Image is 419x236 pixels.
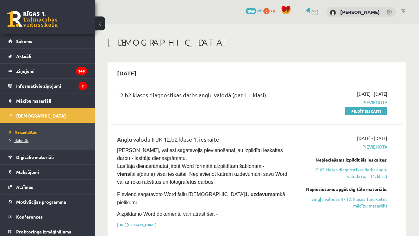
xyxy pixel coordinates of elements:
[78,82,87,90] i: 2
[357,135,387,142] span: [DATE] - [DATE]
[16,199,66,205] span: Motivācijas programma
[8,49,87,63] a: Aktuāli
[16,98,51,104] span: Mācību materiāli
[257,8,262,13] span: mP
[7,11,58,27] a: Rīgas 1. Tālmācības vidusskola
[345,107,387,115] a: Pildīt ieskaiti
[263,8,270,14] span: 0
[340,9,380,15] a: [PERSON_NAME]
[8,150,87,164] a: Digitālie materiāli
[76,67,87,75] i: 149
[117,91,294,102] div: 12.b2 klases diagnostikas darbs angļu valodā (par 11. klasi)
[16,53,31,59] span: Aktuāli
[263,8,278,13] a: 0 xp
[357,91,387,97] span: [DATE] - [DATE]
[303,196,387,209] a: Angļu valodas II - 12. klases 1.ieskaites mācību materiāls
[303,166,387,180] a: 12.b2 klases diagnostikas darbs angļu valodā (par 11. klasi)
[108,37,406,48] h1: [DEMOGRAPHIC_DATA]
[330,10,336,16] img: Arturs Kazakevičs
[117,135,294,147] div: Angļu valoda II JK 12.b2 klase 1. ieskaite
[16,229,71,234] span: Proktoringa izmēģinājums
[245,192,280,197] strong: 1. uzdevumam
[9,138,28,143] span: Izlabotās
[117,171,130,177] strong: viens
[9,129,89,135] a: Neizpildītās
[117,192,285,205] span: Pievieno sagatavoto Word failu [DEMOGRAPHIC_DATA] kā pielikumu.
[16,165,87,179] legend: Maksājumi
[8,93,87,108] a: Mācību materiāli
[16,38,32,44] span: Sākums
[303,156,387,163] div: Nepieciešams izpildīt šīs ieskaites:
[117,211,218,217] span: Aizpildāmo Word dokumentu vari atrast šeit -
[16,154,54,160] span: Digitālie materiāli
[303,144,387,150] span: Pievienota
[8,79,87,93] a: Informatīvie ziņojumi2
[117,148,289,185] span: [PERSON_NAME], vai esi sagatavojis pievienošanai jau izpildītu ieskaites darbu - lasītāja dienasg...
[16,64,87,78] legend: Ziņojumi
[8,209,87,224] a: Konferences
[8,165,87,179] a: Maksājumi
[16,79,87,93] legend: Informatīvie ziņojumi
[9,130,37,135] span: Neizpildītās
[303,99,387,106] span: Pievienota
[9,137,89,143] a: Izlabotās
[8,180,87,194] a: Atzīmes
[246,8,256,14] span: 1968
[111,66,143,80] h2: [DATE]
[16,214,43,220] span: Konferences
[16,184,33,190] span: Atzīmes
[117,222,157,227] a: [URL][DOMAIN_NAME]
[271,8,275,13] span: xp
[8,195,87,209] a: Motivācijas programma
[8,108,87,123] a: [DEMOGRAPHIC_DATA]
[16,113,66,118] span: [DEMOGRAPHIC_DATA]
[8,34,87,48] a: Sākums
[8,64,87,78] a: Ziņojumi149
[246,8,262,13] a: 1968 mP
[303,186,387,193] div: Nepieciešams apgūt digitālo materiālu:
